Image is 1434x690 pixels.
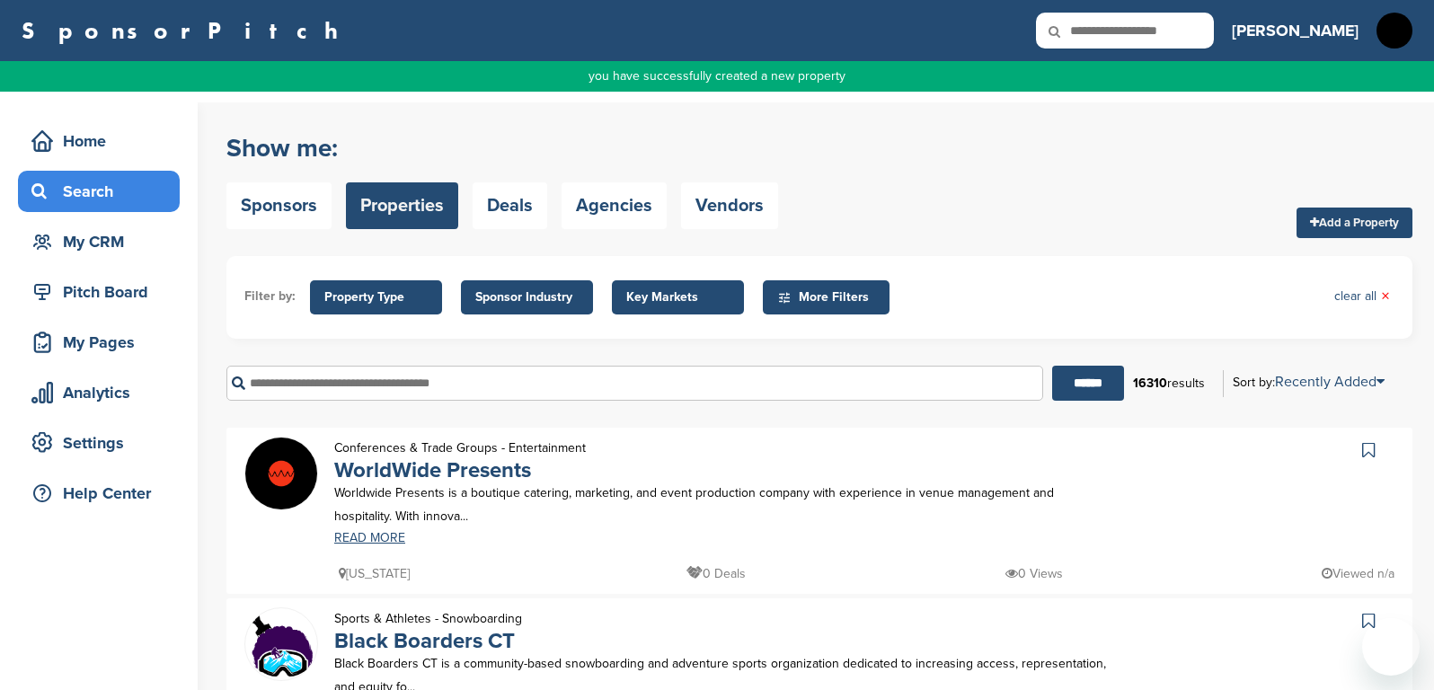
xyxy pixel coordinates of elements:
[334,532,1107,544] a: READ MORE
[18,120,180,162] a: Home
[27,477,180,509] div: Help Center
[1297,208,1412,238] a: Add a Property
[626,287,730,307] span: Key Markets
[1362,618,1420,676] iframe: Button to launch messaging window
[27,276,180,308] div: Pitch Board
[226,182,332,229] a: Sponsors
[334,482,1107,526] p: Worldwide Presents is a boutique catering, marketing, and event production company with experienc...
[27,125,180,157] div: Home
[473,182,547,229] a: Deals
[346,182,458,229] a: Properties
[18,221,180,262] a: My CRM
[681,182,778,229] a: Vendors
[1322,562,1394,585] p: Viewed n/a
[686,562,746,585] p: 0 Deals
[334,437,586,459] p: Conferences & Trade Groups - Entertainment
[18,171,180,212] a: Search
[27,326,180,358] div: My Pages
[1334,287,1390,306] a: clear all×
[22,19,350,42] a: SponsorPitch
[245,608,317,680] img: Bbct logo1 02 02
[1233,375,1385,389] div: Sort by:
[18,372,180,413] a: Analytics
[1232,18,1359,43] h3: [PERSON_NAME]
[324,287,428,307] span: Property Type
[1124,368,1214,399] div: results
[18,473,180,514] a: Help Center
[27,175,180,208] div: Search
[334,628,515,654] a: Black Boarders CT
[244,287,296,306] li: Filter by:
[27,376,180,409] div: Analytics
[245,438,317,509] img: 506020664 717971873942188 5954278474043597247 n
[1275,373,1385,391] a: Recently Added
[1232,11,1359,50] a: [PERSON_NAME]
[18,422,180,464] a: Settings
[334,457,531,483] a: WorldWide Presents
[562,182,667,229] a: Agencies
[475,287,579,307] span: Sponsor Industry
[1005,562,1063,585] p: 0 Views
[1133,376,1167,391] b: 16310
[27,427,180,459] div: Settings
[1381,287,1390,306] span: ×
[226,132,778,164] h2: Show me:
[339,562,410,585] p: [US_STATE]
[27,226,180,258] div: My CRM
[18,271,180,313] a: Pitch Board
[334,607,522,630] p: Sports & Athletes - Snowboarding
[18,322,180,363] a: My Pages
[777,287,881,307] span: More Filters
